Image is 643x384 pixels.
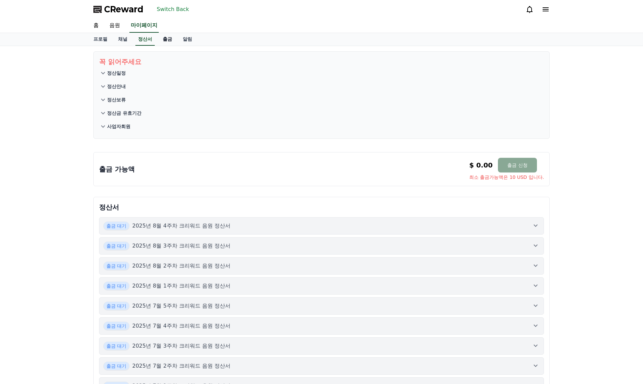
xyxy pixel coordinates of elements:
[157,33,177,46] a: 출금
[177,33,197,46] a: 알림
[93,4,143,15] a: CReward
[88,19,104,33] a: 홈
[104,19,125,33] a: 음원
[99,164,135,174] p: 출금 가능액
[132,322,230,330] p: 2025년 7월 4주차 크리워드 음원 정산서
[132,222,230,230] p: 2025년 8월 4주차 크리워드 음원 정산서
[99,120,544,133] button: 사업자회원
[107,70,126,76] p: 정산일정
[107,96,126,103] p: 정산보류
[107,83,126,90] p: 정산안내
[99,66,544,80] button: 정산일정
[103,342,129,350] span: 출금 대기
[99,106,544,120] button: 정산금 유효기간
[132,342,230,350] p: 2025년 7월 3주차 크리워드 음원 정산서
[113,33,133,46] a: 채널
[99,93,544,106] button: 정산보류
[132,242,230,250] p: 2025년 8월 3주차 크리워드 음원 정산서
[107,110,141,116] p: 정산금 유효기간
[469,174,544,180] span: 최소 출금가능액은 10 USD 입니다.
[104,4,143,15] span: CReward
[99,57,544,66] p: 꼭 읽어주세요
[107,123,130,130] p: 사업자회원
[132,262,230,270] p: 2025년 8월 2주차 크리워드 음원 정산서
[135,33,155,46] a: 정산서
[103,302,129,310] span: 출금 대기
[498,158,537,172] button: 출금 신청
[99,257,544,275] button: 출금 대기 2025년 8월 2주차 크리워드 음원 정산서
[469,160,493,170] p: $ 0.00
[103,322,129,330] span: 출금 대기
[132,282,230,290] p: 2025년 8월 1주차 크리워드 음원 정산서
[88,33,113,46] a: 프로필
[99,297,544,315] button: 출금 대기 2025년 7월 5주차 크리워드 음원 정산서
[132,302,230,310] p: 2025년 7월 5주차 크리워드 음원 정산서
[99,357,544,375] button: 출금 대기 2025년 7월 2주차 크리워드 음원 정산서
[103,282,129,290] span: 출금 대기
[103,262,129,270] span: 출금 대기
[154,4,192,15] button: Switch Back
[129,19,159,33] a: 마이페이지
[132,362,230,370] p: 2025년 7월 2주차 크리워드 음원 정산서
[99,80,544,93] button: 정산안내
[103,362,129,370] span: 출금 대기
[99,317,544,335] button: 출금 대기 2025년 7월 4주차 크리워드 음원 정산서
[99,337,544,355] button: 출금 대기 2025년 7월 3주차 크리워드 음원 정산서
[99,277,544,295] button: 출금 대기 2025년 8월 1주차 크리워드 음원 정산서
[99,237,544,255] button: 출금 대기 2025년 8월 3주차 크리워드 음원 정산서
[103,242,129,250] span: 출금 대기
[103,222,129,230] span: 출금 대기
[99,203,544,212] p: 정산서
[99,217,544,235] button: 출금 대기 2025년 8월 4주차 크리워드 음원 정산서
